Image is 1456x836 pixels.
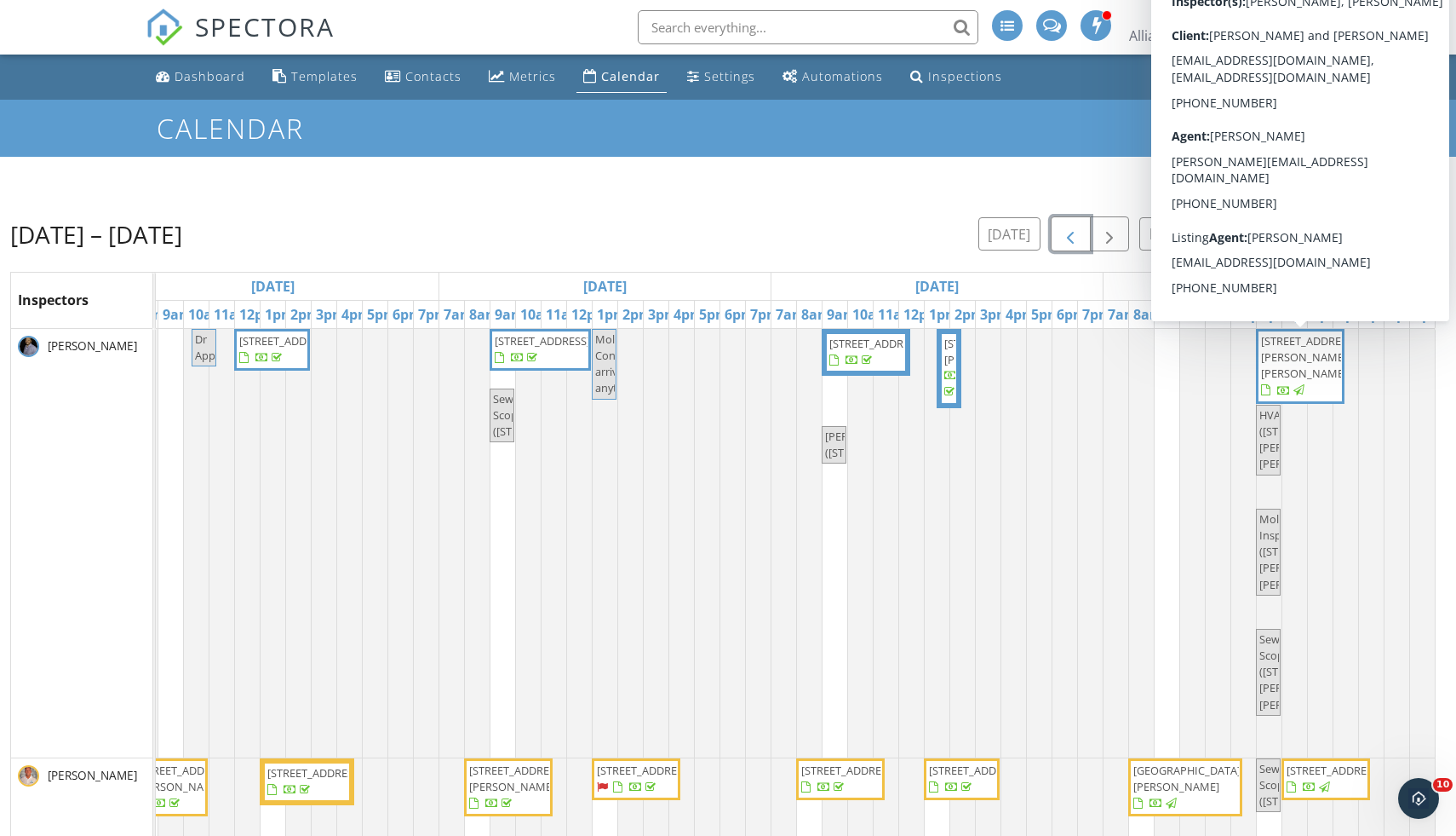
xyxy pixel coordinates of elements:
a: 8am [1129,301,1167,328]
a: 8am [797,301,835,328]
a: 7am [1103,301,1142,328]
img: screenshot_20240501_at_11.39.29_am.png [18,765,39,787]
span: [STREET_ADDRESS] [239,333,335,349]
img: 93ddf108015e4b21a1c651f77873c2ad.jpeg [18,336,39,357]
a: 4pm [337,301,375,328]
a: 12pm [899,301,945,328]
iframe: Intercom live chat [1398,778,1439,819]
input: Search everything... [638,10,978,44]
a: 4pm [1001,301,1040,328]
div: Support Center [1201,68,1300,84]
a: Contacts [378,61,468,93]
a: 9am [490,301,529,328]
a: 7pm [1410,301,1448,328]
a: Metrics [482,61,563,93]
a: 9am [823,301,861,328]
a: Calendar Settings [1156,115,1299,142]
a: Support Center [1177,61,1307,93]
a: Go to September 26, 2025 [1243,273,1295,300]
a: 12pm [1231,301,1277,328]
a: 3pm [976,301,1014,328]
button: list [1139,217,1178,251]
a: 6pm [1052,301,1091,328]
div: Automations [802,68,883,84]
span: [STREET_ADDRESS] [597,763,692,778]
a: Go to September 24, 2025 [579,273,631,300]
span: [STREET_ADDRESS][PERSON_NAME] [944,336,1040,367]
a: 2pm [1282,301,1321,328]
a: 4pm [1333,301,1372,328]
button: Next [1090,216,1130,251]
span: [STREET_ADDRESS] [267,765,363,781]
a: 2pm [950,301,989,328]
a: 10am [516,301,562,328]
button: day [1177,217,1219,251]
a: Inspections [903,61,1009,93]
a: 7pm [1078,301,1116,328]
button: cal wk [1270,217,1327,251]
a: 11am [542,301,588,328]
a: Automations (Advanced) [776,61,890,93]
span: Sewer Scope ([STREET_ADDRESS][PERSON_NAME][PERSON_NAME]) [1259,631,1358,712]
a: 7am [771,301,810,328]
span: Dr Appointment [195,332,263,363]
span: [STREET_ADDRESS] [829,336,925,351]
div: [PERSON_NAME] [1176,10,1287,27]
a: Go to September 25, 2025 [911,273,963,300]
span: Mold Inspection ([STREET_ADDRESS][PERSON_NAME][PERSON_NAME]) [1259,511,1358,592]
span: Sewer Scope ([STREET_ADDRESS]) [1259,761,1361,809]
a: Dashboard [149,61,252,93]
a: 1pm [1257,301,1295,328]
a: 10am [1180,301,1226,328]
a: 9am [1155,301,1193,328]
a: 4pm [669,301,708,328]
a: 1pm [593,301,631,328]
span: 10 [1433,778,1453,792]
a: 11am [209,301,255,328]
span: [PERSON_NAME] [44,337,140,355]
a: 7am [439,301,478,328]
a: 1pm [925,301,963,328]
a: 10am [184,301,230,328]
div: Metrics [509,68,556,84]
a: 2pm [286,301,324,328]
a: 7pm [746,301,784,328]
span: SPECTORA [195,9,335,44]
div: Calendar [601,68,660,84]
a: 12pm [235,301,281,328]
div: Contacts [405,68,461,84]
a: Calendar [576,61,667,93]
a: Settings [680,61,762,93]
a: 12pm [567,301,613,328]
a: 10am [848,301,894,328]
a: 3pm [312,301,350,328]
a: 9am [158,301,197,328]
span: HVAC ([STREET_ADDRESS][PERSON_NAME][PERSON_NAME]) [1259,407,1358,472]
div: Inspections [928,68,1002,84]
a: 3pm [1308,301,1346,328]
img: The Best Home Inspection Software - Spectora [146,9,183,46]
div: Templates [291,68,358,84]
button: month [1373,217,1436,251]
span: [STREET_ADDRESS] [495,333,590,349]
button: 4 wk [1326,217,1373,251]
span: [GEOGRAPHIC_DATA][PERSON_NAME] [1133,763,1241,794]
a: 1pm [261,301,299,328]
a: Go to September 23, 2025 [247,273,299,300]
a: 11am [874,301,920,328]
span: [STREET_ADDRESS][PERSON_NAME] [469,763,565,794]
a: 6pm [720,301,759,328]
h1: Calendar [157,113,1299,143]
a: Templates [266,61,364,93]
button: week [1218,217,1270,251]
span: [STREET_ADDRESS] [801,763,897,778]
a: 2pm [618,301,656,328]
a: SPECTORA [146,23,335,59]
a: 6pm [1384,301,1423,328]
div: Settings [704,68,755,84]
button: New Calendar View [1235,177,1436,208]
a: 5pm [1359,301,1397,328]
div: Dashboard [175,68,245,84]
button: [DATE] [978,217,1040,251]
a: 8am [465,301,503,328]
